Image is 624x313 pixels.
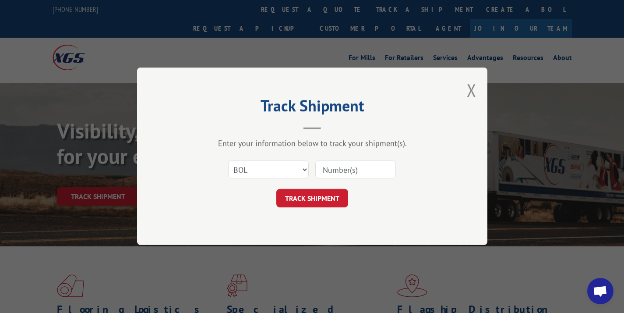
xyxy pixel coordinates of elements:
input: Number(s) [315,161,396,179]
a: Open chat [587,278,613,304]
button: TRACK SHIPMENT [276,189,348,208]
button: Close modal [467,78,476,102]
h2: Track Shipment [181,100,444,116]
div: Enter your information below to track your shipment(s). [181,139,444,149]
